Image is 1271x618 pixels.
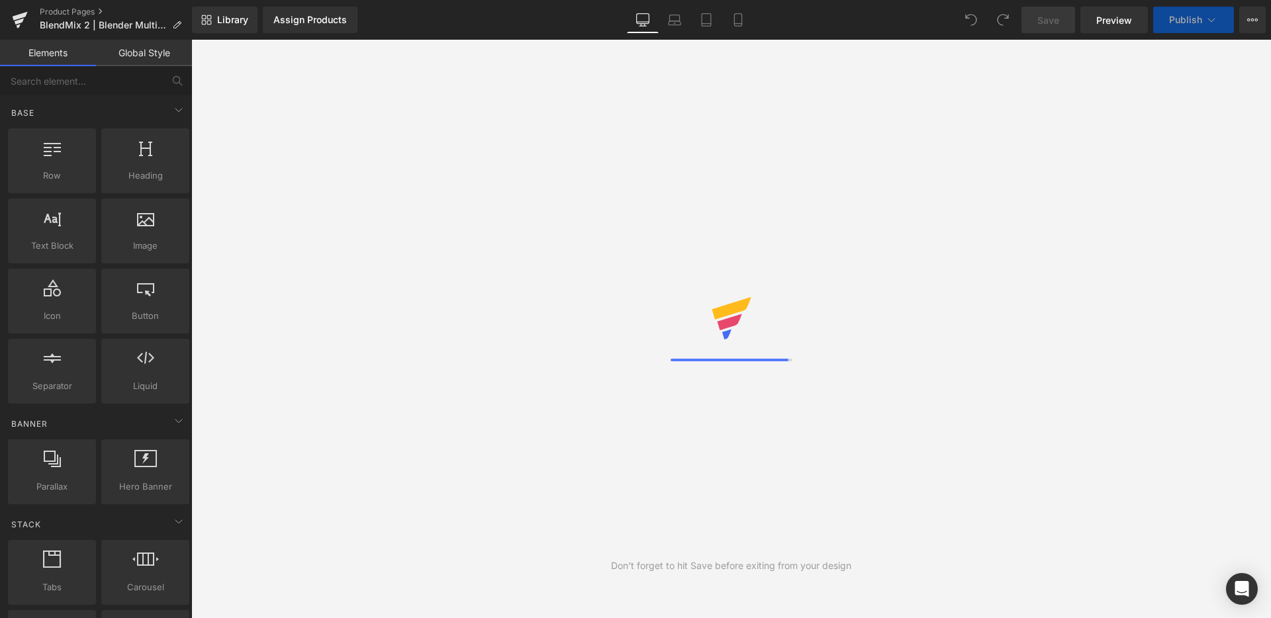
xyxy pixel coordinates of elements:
span: Preview [1096,13,1132,27]
span: Separator [12,379,92,393]
button: Undo [958,7,984,33]
div: Don't forget to hit Save before exiting from your design [611,558,851,573]
span: Hero Banner [105,480,185,494]
span: Icon [12,309,92,323]
span: Banner [10,418,49,430]
span: Button [105,309,185,323]
a: Mobile [722,7,754,33]
span: Text Block [12,239,92,253]
span: Save [1037,13,1059,27]
a: Desktop [627,7,659,33]
span: BlendMix 2 | Blender Multifunctional [40,20,167,30]
span: Tabs [12,580,92,594]
button: Redo [990,7,1016,33]
span: Liquid [105,379,185,393]
div: Open Intercom Messenger [1226,573,1258,605]
button: More [1239,7,1266,33]
span: Stack [10,518,42,531]
span: Base [10,107,36,119]
span: Publish [1169,15,1202,25]
span: Image [105,239,185,253]
span: Library [217,14,248,26]
a: Global Style [96,40,192,66]
a: Product Pages [40,7,192,17]
span: Heading [105,169,185,183]
span: Row [12,169,92,183]
button: Publish [1153,7,1234,33]
a: Tablet [690,7,722,33]
span: Carousel [105,580,185,594]
a: Preview [1080,7,1148,33]
a: New Library [192,7,258,33]
a: Laptop [659,7,690,33]
span: Parallax [12,480,92,494]
div: Assign Products [273,15,347,25]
